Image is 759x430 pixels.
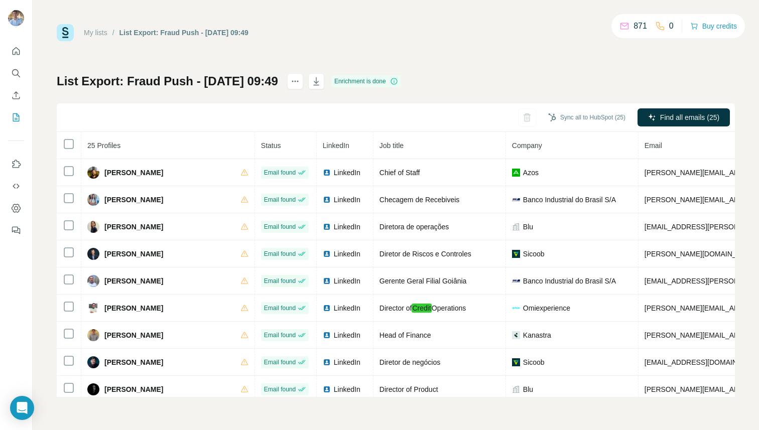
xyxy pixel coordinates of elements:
button: actions [287,73,303,89]
span: LinkedIn [334,357,360,367]
img: Avatar [87,275,99,287]
div: List Export: Fraud Push - [DATE] 09:49 [119,28,248,38]
button: My lists [8,108,24,126]
span: [PERSON_NAME] [104,249,163,259]
img: LinkedIn logo [323,277,331,285]
img: company-logo [512,307,520,309]
img: Avatar [87,383,99,395]
img: Avatar [87,302,99,314]
p: 0 [669,20,674,32]
span: Email [645,141,662,150]
img: company-logo [512,169,520,177]
span: Email found [264,358,296,367]
span: Email found [264,304,296,313]
img: company-logo [512,331,520,339]
span: Head of Finance [379,331,431,339]
button: Use Surfe API [8,177,24,195]
span: Find all emails (25) [660,112,719,122]
img: LinkedIn logo [323,304,331,312]
p: 871 [634,20,647,32]
img: LinkedIn logo [323,169,331,177]
div: Open Intercom Messenger [10,396,34,420]
img: LinkedIn logo [323,196,331,204]
span: LinkedIn [334,384,360,394]
img: LinkedIn logo [323,331,331,339]
img: company-logo [512,250,520,258]
em: Credit [412,304,431,313]
span: Banco Industrial do Brasil S/A [523,195,616,205]
span: Banco Industrial do Brasil S/A [523,276,616,286]
span: Diretora de operações [379,223,449,231]
button: Feedback [8,221,24,239]
img: Avatar [87,221,99,233]
span: Blu [523,384,533,394]
span: Email found [264,195,296,204]
img: Avatar [87,356,99,368]
img: Avatar [87,248,99,260]
img: LinkedIn logo [323,358,331,366]
img: Avatar [87,167,99,179]
span: [PERSON_NAME] [104,276,163,286]
span: Email found [264,276,296,285]
span: Omiexperience [523,303,570,313]
span: [PERSON_NAME] [104,384,163,394]
span: Status [261,141,281,150]
span: [PERSON_NAME] [104,168,163,178]
span: Email found [264,222,296,231]
span: LinkedIn [334,168,360,178]
img: Avatar [87,329,99,341]
button: Sync all to HubSpot (25) [541,110,632,125]
span: Director of Operations [379,304,466,313]
span: Director of Product [379,385,438,393]
button: Dashboard [8,199,24,217]
span: [PERSON_NAME] [104,303,163,313]
span: Company [512,141,542,150]
span: Checagem de Recebiveis [379,196,460,204]
span: Chief of Staff [379,169,420,177]
span: Gerente Geral Filial Goiânia [379,277,467,285]
span: Email found [264,168,296,177]
img: LinkedIn logo [323,223,331,231]
span: Blu [523,222,533,232]
img: LinkedIn logo [323,250,331,258]
span: Email found [264,385,296,394]
h1: List Export: Fraud Push - [DATE] 09:49 [57,73,278,89]
span: [PERSON_NAME] [104,330,163,340]
span: [PERSON_NAME] [104,222,163,232]
span: Sicoob [523,357,545,367]
span: Kanastra [523,330,551,340]
span: Diretor de negócios [379,358,440,366]
span: LinkedIn [334,195,360,205]
img: LinkedIn logo [323,385,331,393]
span: LinkedIn [334,330,360,340]
img: Avatar [8,10,24,26]
div: Enrichment is done [331,75,401,87]
span: [PERSON_NAME] [104,195,163,205]
span: Azos [523,168,539,178]
span: LinkedIn [334,303,360,313]
span: [PERSON_NAME] [104,357,163,367]
a: My lists [84,29,107,37]
span: LinkedIn [323,141,349,150]
img: company-logo [512,358,520,366]
button: Find all emails (25) [638,108,730,126]
span: 25 Profiles [87,141,120,150]
span: Sicoob [523,249,545,259]
button: Search [8,64,24,82]
span: Diretor de Riscos e Controles [379,250,471,258]
span: LinkedIn [334,276,360,286]
button: Quick start [8,42,24,60]
button: Enrich CSV [8,86,24,104]
button: Use Surfe on LinkedIn [8,155,24,173]
span: Email found [264,331,296,340]
li: / [112,28,114,38]
span: Email found [264,249,296,258]
img: company-logo [512,196,520,204]
img: Surfe Logo [57,24,74,41]
span: LinkedIn [334,249,360,259]
span: Job title [379,141,404,150]
button: Buy credits [690,19,737,33]
span: LinkedIn [334,222,360,232]
img: Avatar [87,194,99,206]
img: company-logo [512,277,520,285]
